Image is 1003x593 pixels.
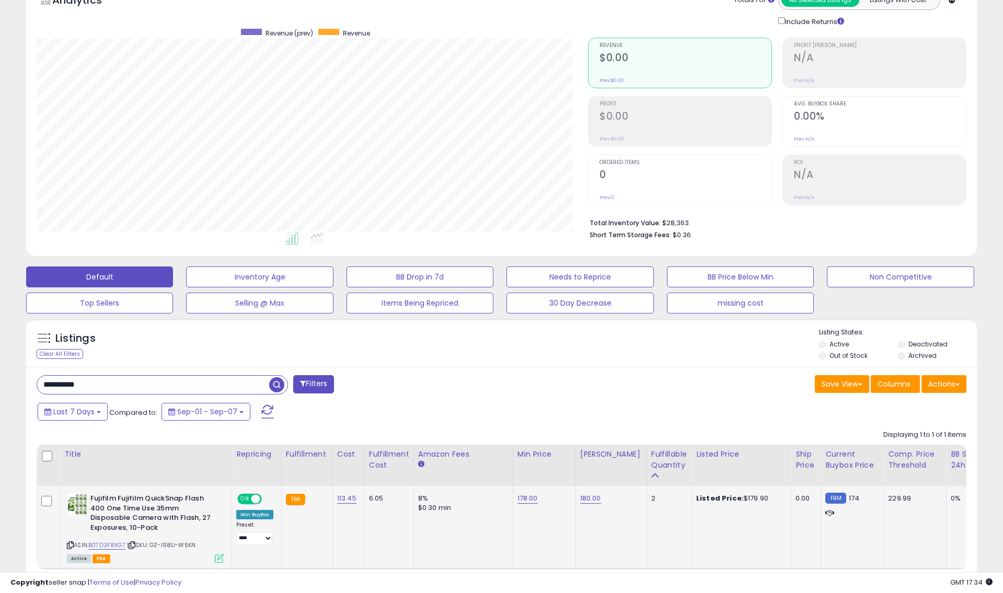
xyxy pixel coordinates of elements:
[883,430,966,440] div: Displaying 1 to 1 of 1 items
[888,494,938,503] div: 229.99
[908,351,937,360] label: Archived
[829,340,849,348] label: Active
[89,577,134,587] a: Terms of Use
[600,101,771,107] span: Profit
[347,293,493,313] button: Items Being Repriced
[127,541,195,549] span: | SKU: GZ-I98U-W5KN
[796,494,813,503] div: 0.00
[651,449,687,471] div: Fulfillable Quantity
[186,266,333,287] button: Inventory Age
[770,15,857,27] div: Include Returns
[794,160,966,166] span: ROI
[337,493,356,504] a: 113.45
[600,52,771,66] h2: $0.00
[10,578,181,588] div: seller snap | |
[343,29,370,38] span: Revenue
[908,340,948,348] label: Deactivated
[667,293,814,313] button: missing cost
[600,110,771,124] h2: $0.00
[26,293,173,313] button: Top Sellers
[506,266,653,287] button: Needs to Reprice
[37,349,83,359] div: Clear All Filters
[796,449,816,471] div: Ship Price
[590,218,661,227] b: Total Inventory Value:
[55,331,96,346] h5: Listings
[951,449,989,471] div: BB Share 24h.
[951,494,985,503] div: 0%
[506,293,653,313] button: 30 Day Decrease
[651,494,684,503] div: 2
[580,449,642,460] div: [PERSON_NAME]
[266,29,313,38] span: Revenue (prev)
[580,493,601,504] a: 180.00
[337,449,360,460] div: Cost
[10,577,49,587] strong: Copyright
[871,375,920,393] button: Columns
[418,494,505,503] div: 8%
[286,494,305,505] small: FBA
[794,110,966,124] h2: 0.00%
[236,449,277,460] div: Repricing
[600,169,771,183] h2: 0
[794,136,814,142] small: Prev: N/A
[90,494,217,535] b: Fujifilm Fujifilm QuickSnap Flash 400 One Time Use 35mm Disposable Camera with Flash, 27 Exposure...
[260,495,277,504] span: OFF
[88,541,125,550] a: B07D3F8XG7
[878,379,910,389] span: Columns
[286,449,328,460] div: Fulfillment
[600,43,771,49] span: Revenue
[794,169,966,183] h2: N/A
[590,216,959,228] li: $28,363
[26,266,173,287] button: Default
[347,266,493,287] button: BB Drop in 7d
[815,375,869,393] button: Save View
[67,494,224,562] div: ASIN:
[418,503,505,513] div: $0.30 min
[794,194,814,201] small: Prev: N/A
[825,493,846,504] small: FBM
[849,493,859,503] span: 174
[418,449,509,460] div: Amazon Fees
[418,460,424,469] small: Amazon Fees.
[888,449,942,471] div: Comp. Price Threshold
[825,449,879,471] div: Current Buybox Price
[673,230,691,240] span: $0.36
[921,375,966,393] button: Actions
[369,449,409,471] div: Fulfillment Cost
[236,510,273,519] div: Win BuyBox
[590,230,671,239] b: Short Term Storage Fees:
[950,577,993,587] span: 2025-09-15 17:34 GMT
[517,493,538,504] a: 178.00
[109,408,157,417] span: Compared to:
[67,554,91,563] span: All listings currently available for purchase on Amazon
[238,495,251,504] span: ON
[667,266,814,287] button: BB Price Below Min
[794,77,814,84] small: Prev: N/A
[53,406,95,417] span: Last 7 Days
[696,449,787,460] div: Listed Price
[162,403,250,421] button: Sep-01 - Sep-07
[38,403,108,421] button: Last 7 Days
[186,293,333,313] button: Selling @ Max
[517,449,571,460] div: Min Price
[67,494,88,515] img: 51Wy6Y-2AEL._SL40_.jpg
[794,101,966,107] span: Avg. Buybox Share
[696,494,783,503] div: $179.90
[600,194,614,201] small: Prev: 0
[794,52,966,66] h2: N/A
[236,521,273,545] div: Preset:
[819,328,977,338] p: Listing States:
[369,494,406,503] div: 6.05
[135,577,181,587] a: Privacy Policy
[696,493,744,503] b: Listed Price:
[600,160,771,166] span: Ordered Items
[177,406,237,417] span: Sep-01 - Sep-07
[293,375,334,393] button: Filters
[827,266,974,287] button: Non Competitive
[794,43,966,49] span: Profit [PERSON_NAME]
[600,136,624,142] small: Prev: $0.00
[600,77,624,84] small: Prev: $0.00
[829,351,868,360] label: Out of Stock
[64,449,227,460] div: Title
[93,554,110,563] span: FBA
